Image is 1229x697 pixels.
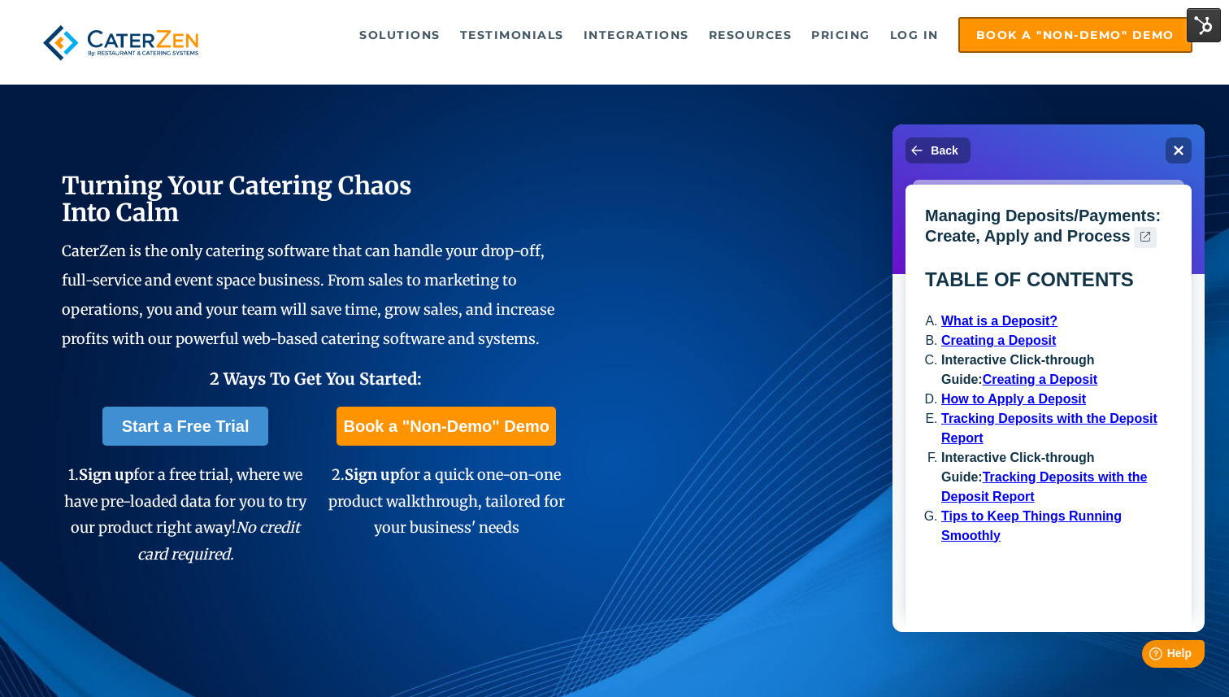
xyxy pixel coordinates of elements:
iframe: Help widget launcher [1084,634,1211,679]
a: Book a "Non-Demo" Demo [958,17,1192,53]
a: Testimonials [452,19,572,51]
span: 2. for a quick one-on-one product walkthrough, tailored for your business' needs [328,465,565,537]
a: Book a "Non-Demo" Demo [337,407,555,446]
div: Navigation Menu [234,17,1192,53]
span: CaterZen is the only catering software that can handle your drop-off, full-service and event spac... [62,242,554,348]
span: Sign up [79,465,133,484]
span: Turning Your Catering Chaos Into Calm [62,170,412,228]
span: Sign up [345,465,399,484]
a: Resources [701,19,801,51]
a: Integrations [575,19,697,51]
a: Start a Free Trial [102,407,269,446]
a: Pricing [803,19,879,51]
a: Log in [882,19,947,51]
span: 2 Ways To Get You Started: [210,368,422,389]
img: caterzen [37,17,205,68]
img: HubSpot Tools Menu Toggle [1187,8,1221,42]
a: Solutions [351,19,449,51]
iframe: Help widget [892,124,1205,632]
em: No credit card required. [137,518,301,563]
span: 1. for a free trial, where we have pre-loaded data for you to try our product right away! [64,465,306,563]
